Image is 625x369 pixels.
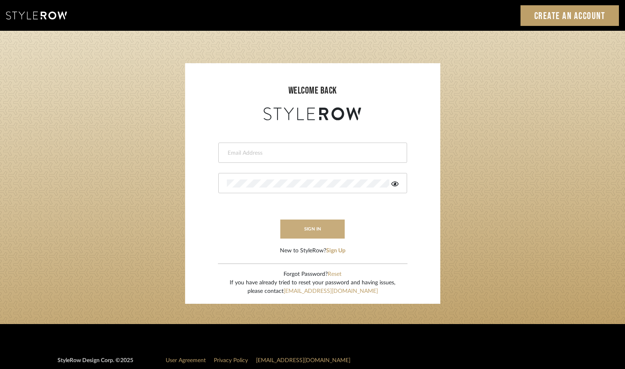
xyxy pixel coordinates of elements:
a: [EMAIL_ADDRESS][DOMAIN_NAME] [256,358,350,363]
button: Reset [328,270,341,279]
div: New to StyleRow? [280,247,346,255]
a: User Agreement [166,358,206,363]
a: [EMAIL_ADDRESS][DOMAIN_NAME] [284,288,378,294]
input: Email Address [227,149,397,157]
button: Sign Up [326,247,346,255]
a: Create an Account [520,5,619,26]
a: Privacy Policy [214,358,248,363]
div: If you have already tried to reset your password and having issues, please contact [230,279,395,296]
div: Forgot Password? [230,270,395,279]
div: welcome back [193,83,432,98]
button: sign in [280,220,345,239]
